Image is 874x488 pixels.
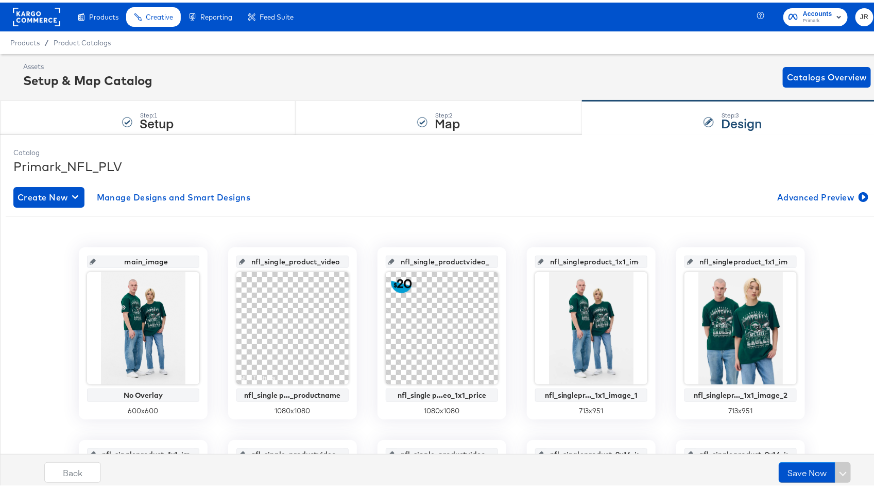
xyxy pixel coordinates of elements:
[23,59,152,69] div: Assets
[779,460,835,480] button: Save Now
[140,112,174,129] strong: Setup
[93,184,255,205] button: Manage Designs and Smart Designs
[44,460,101,480] button: Back
[239,389,346,397] div: nfl_single p..._productname
[40,36,54,44] span: /
[89,10,118,19] span: Products
[13,184,84,205] button: Create New
[787,68,867,82] span: Catalogs Overview
[13,155,870,173] div: Primark_NFL_PLV
[783,64,871,85] button: Catalogs Overview
[13,145,870,155] div: Catalog
[803,14,832,23] span: Primark
[783,6,848,24] button: AccountsPrimark
[23,69,152,87] div: Setup & Map Catalog
[860,9,869,21] span: JR
[54,36,111,44] a: Product Catalogs
[687,389,794,397] div: nfl_singlepr..._1x1_image_2
[722,109,762,116] div: Step: 3
[855,6,873,24] button: JR
[146,10,173,19] span: Creative
[260,10,294,19] span: Feed Suite
[773,184,870,205] button: Advanced Preview
[435,109,460,116] div: Step: 2
[87,403,199,413] div: 600 x 600
[722,112,762,129] strong: Design
[388,389,495,397] div: nfl_single p...eo_1x1_price
[538,389,645,397] div: nfl_singlepr..._1x1_image_1
[97,188,251,202] span: Manage Designs and Smart Designs
[90,389,197,397] div: No Overlay
[386,403,498,413] div: 1080 x 1080
[684,403,797,413] div: 713 x 951
[200,10,232,19] span: Reporting
[18,188,80,202] span: Create New
[777,188,866,202] span: Advanced Preview
[236,403,349,413] div: 1080 x 1080
[535,403,647,413] div: 713 x 951
[140,109,174,116] div: Step: 1
[435,112,460,129] strong: Map
[803,6,832,17] span: Accounts
[10,36,40,44] span: Products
